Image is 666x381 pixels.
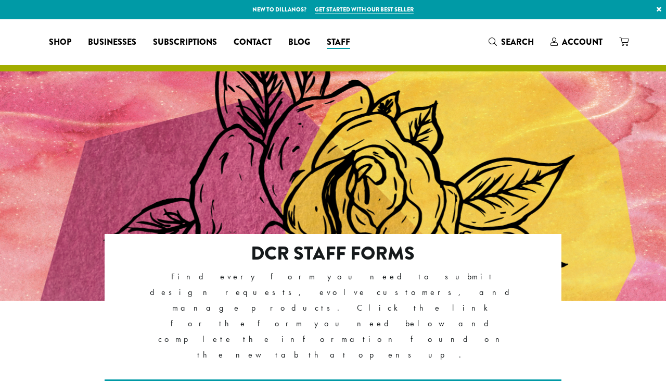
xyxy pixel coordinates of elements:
[288,36,310,49] span: Blog
[315,5,414,14] a: Get started with our best seller
[501,36,534,48] span: Search
[318,34,358,51] a: Staff
[88,36,136,49] span: Businesses
[562,36,603,48] span: Account
[150,242,517,265] h2: DCR Staff Forms
[49,36,71,49] span: Shop
[153,36,217,49] span: Subscriptions
[150,269,517,363] p: Find every form you need to submit design requests, evolve customers, and manage products. Click ...
[480,33,542,51] a: Search
[41,34,80,51] a: Shop
[234,36,272,49] span: Contact
[327,36,350,49] span: Staff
